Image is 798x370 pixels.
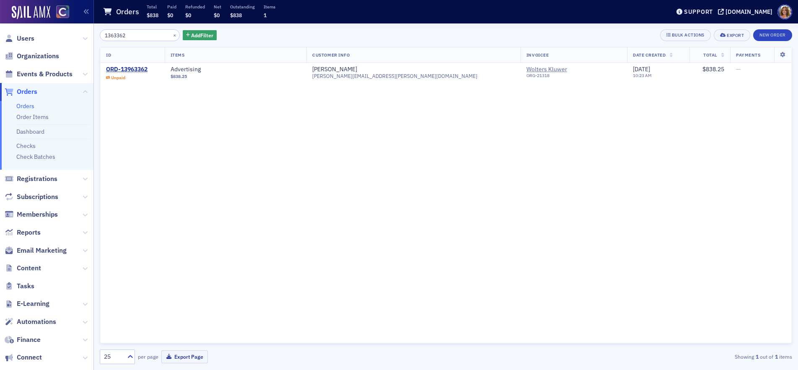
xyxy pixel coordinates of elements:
[147,4,158,10] p: Total
[185,4,205,10] p: Refunded
[526,52,549,58] span: Invoicee
[725,8,772,16] div: [DOMAIN_NAME]
[567,353,792,360] div: Showing out of items
[161,350,208,363] button: Export Page
[17,210,58,219] span: Memberships
[312,73,477,79] span: [PERSON_NAME][EMAIL_ADDRESS][PERSON_NAME][DOMAIN_NAME]
[214,12,220,18] span: $0
[17,282,34,291] span: Tasks
[5,192,58,202] a: Subscriptions
[106,52,111,58] span: ID
[312,52,350,58] span: Customer Info
[684,8,713,16] div: Support
[147,12,158,18] span: $838
[5,52,59,61] a: Organizations
[5,246,67,255] a: Email Marketing
[116,7,139,17] h1: Orders
[191,31,213,39] span: Add Filter
[736,65,741,73] span: —
[526,73,603,81] div: ORG-21318
[50,5,69,20] a: View Homepage
[753,29,792,41] button: New Order
[672,33,705,37] div: Bulk Actions
[5,87,37,96] a: Orders
[714,29,750,41] button: Export
[264,12,267,18] span: 1
[171,74,187,79] span: $838.25
[5,210,58,219] a: Memberships
[167,4,176,10] p: Paid
[264,4,275,10] p: Items
[111,75,125,80] div: Unpaid
[5,317,56,326] a: Automations
[17,52,59,61] span: Organizations
[718,9,775,15] button: [DOMAIN_NAME]
[230,4,255,10] p: Outstanding
[5,174,57,184] a: Registrations
[17,264,41,273] span: Content
[5,70,73,79] a: Events & Products
[526,66,603,73] a: Wolters Kluwer
[183,30,217,41] button: AddFilter
[17,87,37,96] span: Orders
[312,66,357,73] a: [PERSON_NAME]
[17,246,67,255] span: Email Marketing
[17,228,41,237] span: Reports
[777,5,792,19] span: Profile
[16,102,34,110] a: Orders
[171,52,185,58] span: Items
[753,31,792,38] a: New Order
[17,192,58,202] span: Subscriptions
[171,66,276,73] a: Advertising
[5,34,34,43] a: Users
[16,153,55,160] a: Check Batches
[5,282,34,291] a: Tasks
[16,113,49,121] a: Order Items
[17,335,41,344] span: Finance
[17,353,42,362] span: Connect
[185,12,191,18] span: $0
[106,66,148,73] a: ORD-13963362
[104,352,122,361] div: 25
[736,52,760,58] span: Payments
[5,353,42,362] a: Connect
[660,29,711,41] button: Bulk Actions
[17,70,73,79] span: Events & Products
[16,142,36,150] a: Checks
[633,65,650,73] span: [DATE]
[16,128,44,135] a: Dashboard
[5,228,41,237] a: Reports
[754,353,760,360] strong: 1
[17,317,56,326] span: Automations
[100,29,180,41] input: Search…
[5,264,41,273] a: Content
[17,34,34,43] span: Users
[12,6,50,19] img: SailAMX
[526,66,621,82] span: Wolters Kluwer
[633,52,666,58] span: Date Created
[703,52,717,58] span: Total
[5,335,41,344] a: Finance
[727,33,744,38] div: Export
[633,72,652,78] time: 10:23 AM
[17,299,49,308] span: E-Learning
[138,353,158,360] label: per page
[702,65,724,73] span: $838.25
[5,299,49,308] a: E-Learning
[171,31,179,39] button: ×
[230,12,242,18] span: $838
[167,12,173,18] span: $0
[56,5,69,18] img: SailAMX
[214,4,221,10] p: Net
[17,174,57,184] span: Registrations
[773,353,779,360] strong: 1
